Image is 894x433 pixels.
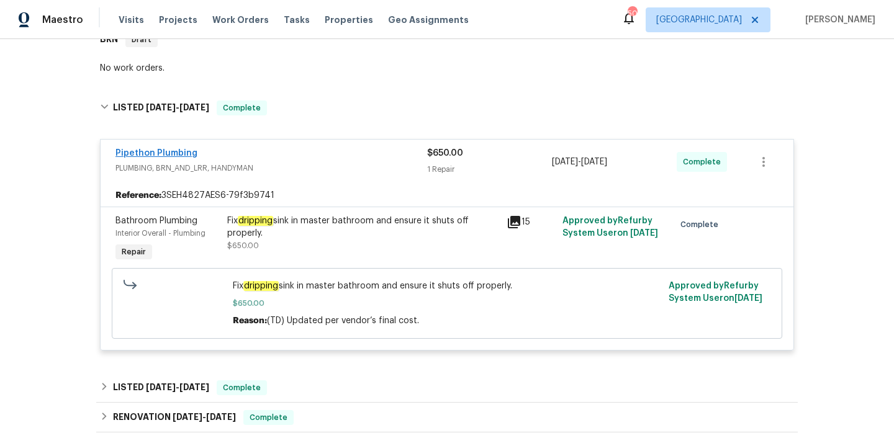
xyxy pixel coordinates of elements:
[117,246,151,258] span: Repair
[96,373,798,403] div: LISTED [DATE]-[DATE]Complete
[507,215,555,230] div: 15
[628,7,636,20] div: 50
[146,383,176,391] span: [DATE]
[325,14,373,26] span: Properties
[115,149,197,158] a: Pipethon Plumbing
[115,189,161,202] b: Reference:
[146,103,176,112] span: [DATE]
[146,383,209,391] span: -
[96,403,798,432] div: RENOVATION [DATE]-[DATE]Complete
[100,32,118,47] h6: BRN
[388,14,469,26] span: Geo Assignments
[206,413,236,421] span: [DATE]
[267,316,419,325] span: (TD) Updated per vendor’s final cost.
[800,14,875,26] span: [PERSON_NAME]
[173,413,202,421] span: [DATE]
[159,14,197,26] span: Projects
[227,242,259,249] span: $650.00
[113,410,236,425] h6: RENOVATION
[42,14,83,26] span: Maestro
[238,216,273,226] em: dripping
[179,103,209,112] span: [DATE]
[173,413,236,421] span: -
[245,411,292,424] span: Complete
[146,103,209,112] span: -
[212,14,269,26] span: Work Orders
[115,216,197,225] span: Bathroom Plumbing
[427,149,463,158] span: $650.00
[669,282,762,303] span: Approved by Refurby System User on
[233,297,662,310] span: $650.00
[113,380,209,395] h6: LISTED
[119,14,144,26] span: Visits
[243,281,279,291] em: dripping
[552,156,607,168] span: -
[179,383,209,391] span: [DATE]
[96,88,798,128] div: LISTED [DATE]-[DATE]Complete
[552,158,578,166] span: [DATE]
[656,14,742,26] span: [GEOGRAPHIC_DATA]
[233,280,662,292] span: Fix sink in master bathroom and ensure it shuts off properly.
[113,100,209,115] h6: LISTED
[284,16,310,24] span: Tasks
[96,20,798,60] div: BRN Draft
[100,62,794,74] div: No work orders.
[115,162,427,174] span: PLUMBING, BRN_AND_LRR, HANDYMAN
[101,184,793,207] div: 3SEH4827AES6-79f3b9741
[218,382,266,394] span: Complete
[683,156,726,168] span: Complete
[427,163,552,176] div: 1 Repair
[734,294,762,303] span: [DATE]
[233,316,267,325] span: Reason:
[562,216,658,238] span: Approved by Refurby System User on
[218,102,266,114] span: Complete
[581,158,607,166] span: [DATE]
[680,218,723,231] span: Complete
[127,33,156,46] span: Draft
[115,230,205,237] span: Interior Overall - Plumbing
[630,229,658,238] span: [DATE]
[227,215,499,239] div: Fix sink in master bathroom and ensure it shuts off properly.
